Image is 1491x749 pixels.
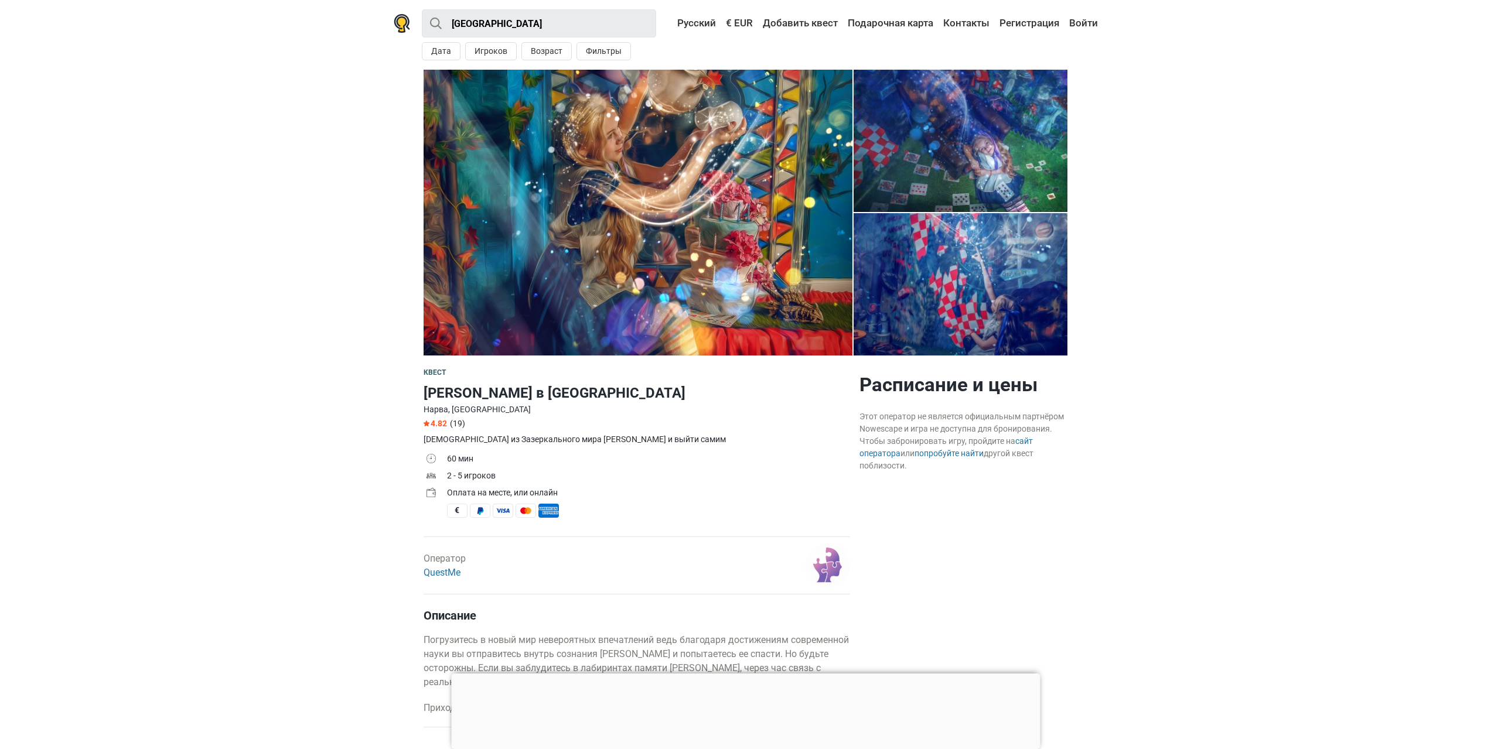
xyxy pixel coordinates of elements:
[915,449,984,458] a: попробуйте найти
[424,419,447,428] span: 4.82
[424,403,850,416] div: Нарва, [GEOGRAPHIC_DATA]
[447,452,850,468] td: 60 мин
[854,70,1068,212] a: Алиса в Зазеркалье photo 3
[493,504,513,518] span: Visa
[666,13,719,34] a: Русский
[465,42,517,60] button: Игроков
[521,42,572,60] button: Возраст
[940,13,992,34] a: Контакты
[451,673,1040,746] iframe: Advertisement
[854,70,1068,212] img: Алиса в Зазеркалье photo 4
[450,419,465,428] span: (19)
[470,504,490,518] span: PayPal
[424,633,850,689] p: Погрузитесь в новый мир невероятных впечатлений ведь благодаря достижениям современной науки вы о...
[424,420,429,426] img: Star
[424,433,850,446] div: [DEMOGRAPHIC_DATA] из Зазеркального мира [PERSON_NAME] и выйти самим
[854,213,1068,355] a: Алиса в Зазеркалье photo 4
[854,213,1068,355] img: Алиса в Зазеркалье photo 5
[424,70,852,355] img: Алиса в Зазеркалье photo 10
[424,701,850,715] p: Приходите и узнайте, глубока ли кроличья нора!
[424,608,850,623] h4: Описание
[424,382,850,403] h1: [PERSON_NAME] в [GEOGRAPHIC_DATA]
[447,504,468,518] span: Наличные
[859,411,1068,472] div: Этот оператор не является официальным партнёром Nowescape и игра не доступна для бронирования. Чт...
[422,42,460,60] button: Дата
[424,552,466,580] div: Оператор
[1066,13,1098,34] a: Войти
[424,70,852,355] a: Алиса в Зазеркалье photo 9
[447,468,850,485] td: 2 - 5 игроков
[394,14,410,33] img: Nowescape logo
[538,504,559,518] span: American Express
[424,368,446,377] span: Квест
[424,567,460,578] a: QuestMe
[859,373,1068,396] h2: Расписание и цены
[805,543,850,588] img: 9cf81d8026a90180l.png
[760,13,841,34] a: Добавить квест
[723,13,756,34] a: € EUR
[845,13,936,34] a: Подарочная карта
[997,13,1062,34] a: Регистрация
[422,9,656,37] input: Попробуйте “Лондон”
[516,504,536,518] span: MasterCard
[447,487,850,499] div: Оплата на месте, или онлайн
[576,42,631,60] button: Фильтры
[669,19,677,28] img: Русский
